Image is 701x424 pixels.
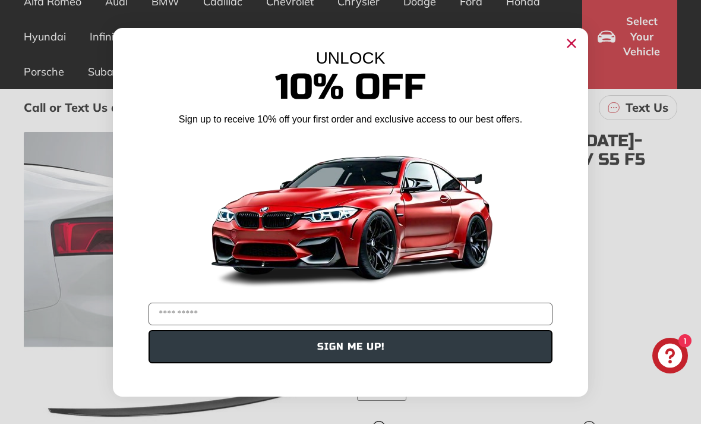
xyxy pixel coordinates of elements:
[179,114,522,124] span: Sign up to receive 10% off your first order and exclusive access to our best offers.
[562,34,581,53] button: Close dialog
[275,65,426,109] span: 10% Off
[149,330,552,363] button: SIGN ME UP!
[202,131,499,298] img: Banner showing BMW 4 Series Body kit
[649,338,691,376] inbox-online-store-chat: Shopify online store chat
[316,49,386,67] span: UNLOCK
[149,303,552,325] input: YOUR EMAIL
